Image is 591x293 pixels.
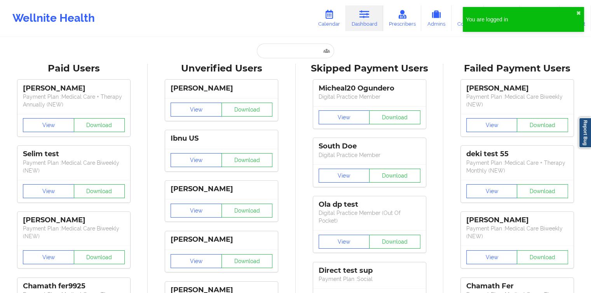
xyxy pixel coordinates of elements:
[74,118,125,132] button: Download
[576,10,581,16] button: close
[449,63,586,75] div: Failed Payment Users
[579,117,591,148] a: Report Bug
[23,184,74,198] button: View
[466,184,518,198] button: View
[466,93,568,108] p: Payment Plan : Medical Care Biweekly (NEW)
[23,93,125,108] p: Payment Plan : Medical Care + Therapy Annually (NEW)
[171,103,222,117] button: View
[23,118,74,132] button: View
[369,235,420,249] button: Download
[319,275,420,283] p: Payment Plan : Social
[517,250,568,264] button: Download
[319,110,370,124] button: View
[221,254,273,268] button: Download
[301,63,438,75] div: Skipped Payment Users
[23,159,125,174] p: Payment Plan : Medical Care Biweekly (NEW)
[23,216,125,225] div: [PERSON_NAME]
[319,151,420,159] p: Digital Practice Member
[421,5,452,31] a: Admins
[171,153,222,167] button: View
[466,250,518,264] button: View
[319,209,420,225] p: Digital Practice Member (Out Of Pocket)
[23,282,125,291] div: Chamath fer9925
[221,103,273,117] button: Download
[171,204,222,218] button: View
[466,118,518,132] button: View
[171,185,272,194] div: [PERSON_NAME]
[221,204,273,218] button: Download
[171,134,272,143] div: Ibnu US
[466,84,568,93] div: [PERSON_NAME]
[153,63,290,75] div: Unverified Users
[466,16,576,23] div: You are logged in
[319,142,420,151] div: South Doe
[23,225,125,240] p: Payment Plan : Medical Care Biweekly (NEW)
[23,250,74,264] button: View
[74,250,125,264] button: Download
[23,150,125,159] div: Selim test
[466,225,568,240] p: Payment Plan : Medical Care Biweekly (NEW)
[319,200,420,209] div: Ola dp test
[171,84,272,93] div: [PERSON_NAME]
[319,235,370,249] button: View
[221,153,273,167] button: Download
[319,169,370,183] button: View
[319,93,420,101] p: Digital Practice Member
[312,5,346,31] a: Calendar
[74,184,125,198] button: Download
[466,159,568,174] p: Payment Plan : Medical Care + Therapy Monthly (NEW)
[517,118,568,132] button: Download
[319,84,420,93] div: Micheal20 Ogundero
[466,282,568,291] div: Chamath Fer
[319,266,420,275] div: Direct test sup
[383,5,422,31] a: Prescribers
[452,5,484,31] a: Coaches
[517,184,568,198] button: Download
[369,169,420,183] button: Download
[23,84,125,93] div: [PERSON_NAME]
[171,235,272,244] div: [PERSON_NAME]
[369,110,420,124] button: Download
[466,150,568,159] div: deki test 55
[466,216,568,225] div: [PERSON_NAME]
[346,5,383,31] a: Dashboard
[5,63,142,75] div: Paid Users
[171,254,222,268] button: View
